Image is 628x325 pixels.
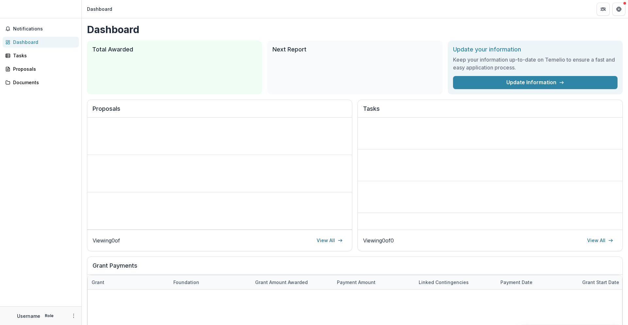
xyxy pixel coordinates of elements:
[13,39,74,46] div: Dashboard
[363,237,394,244] p: Viewing 0 of 0
[453,46,618,53] h2: Update your information
[3,24,79,34] button: Notifications
[87,24,623,35] h1: Dashboard
[13,26,76,32] span: Notifications
[453,56,618,71] h3: Keep your information up-to-date on Temelio to ensure a fast and easy application process.
[87,6,112,12] div: Dashboard
[43,313,56,319] p: Role
[93,262,617,275] h2: Grant Payments
[272,46,437,53] h2: Next Report
[93,105,347,118] h2: Proposals
[93,237,120,244] p: Viewing 0 of
[13,52,74,59] div: Tasks
[3,64,79,74] a: Proposals
[453,76,618,89] a: Update Information
[92,46,257,53] h2: Total Awarded
[583,235,617,246] a: View All
[84,4,115,14] nav: breadcrumb
[597,3,610,16] button: Partners
[13,66,74,72] div: Proposals
[3,77,79,88] a: Documents
[313,235,347,246] a: View All
[3,50,79,61] a: Tasks
[17,313,40,319] p: Username
[612,3,625,16] button: Get Help
[13,79,74,86] div: Documents
[70,312,78,320] button: More
[3,37,79,48] a: Dashboard
[363,105,617,118] h2: Tasks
